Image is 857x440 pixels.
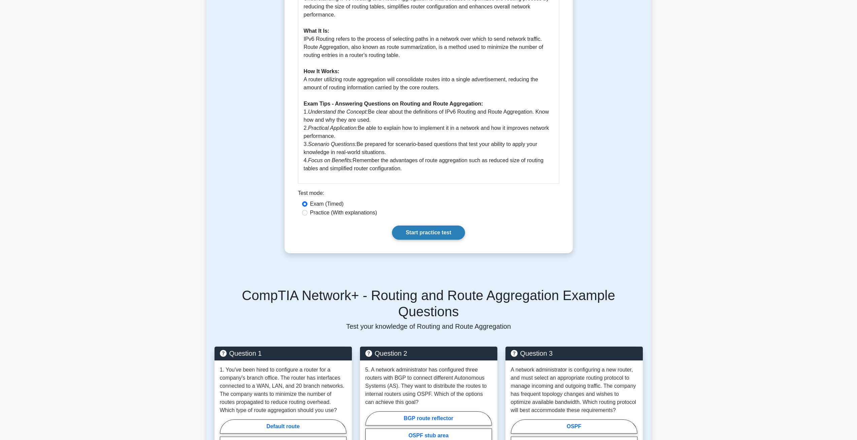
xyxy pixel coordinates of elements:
p: 1. You've been hired to configure a router for a company's branch office. The router has interfac... [220,366,347,414]
h5: Question 1 [220,349,347,357]
b: What It Is: [304,28,329,34]
label: Exam (Timed) [310,200,344,208]
p: A network administrator is configuring a new router, and must select an appropriate routing proto... [511,366,637,414]
label: Default route [220,419,347,434]
label: BGP route reflector [365,411,492,426]
label: OSPF [511,419,637,434]
h5: CompTIA Network+ - Routing and Route Aggregation Example Questions [215,287,643,320]
i: Practical Application: [308,125,358,131]
h5: Question 3 [511,349,637,357]
a: Start practice test [392,226,465,240]
label: Practice (With explanations) [310,209,377,217]
i: Focus on Benefits: [308,157,353,163]
b: How It Works: [304,68,339,74]
i: Understand the Concept: [308,109,368,115]
div: Test mode: [298,189,559,200]
p: Test your knowledge of Routing and Route Aggregation [215,322,643,330]
p: 5. A network administrator has configured three routers with BGP to connect different Autonomous ... [365,366,492,406]
b: Exam Tips - Answering Questions on Routing and Route Aggregation: [304,101,483,107]
h5: Question 2 [365,349,492,357]
i: Scenario Questions: [308,141,357,147]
